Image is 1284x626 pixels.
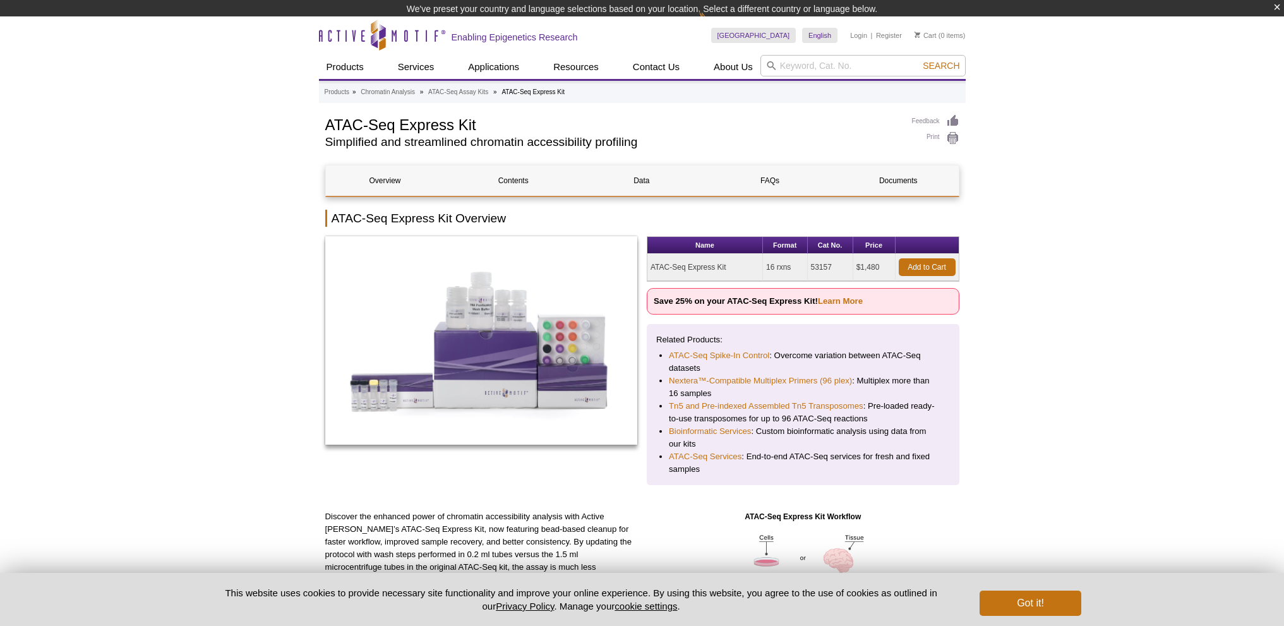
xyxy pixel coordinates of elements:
a: Cart [915,31,937,40]
a: Privacy Policy [496,601,554,611]
a: Services [390,55,442,79]
p: Discover the enhanced power of chromatin accessibility analysis with Active [PERSON_NAME]’s ATAC-... [325,510,638,624]
th: Cat No. [808,237,853,254]
a: English [802,28,837,43]
a: Login [850,31,867,40]
h2: ATAC-Seq Express Kit Overview [325,210,959,227]
td: 53157 [808,254,853,281]
span: Search [923,61,959,71]
a: Bioinformatic Services [669,425,751,438]
h2: Enabling Epigenetics Research [452,32,578,43]
li: : End-to-end ATAC-Seq services for fresh and fixed samples [669,450,937,476]
li: » [493,88,497,95]
a: Learn More [818,296,863,306]
button: Got it! [980,591,1081,616]
a: Products [319,55,371,79]
li: » [420,88,424,95]
a: Nextera™-Compatible Multiplex Primers (96 plex) [669,375,852,387]
img: Your Cart [915,32,920,38]
a: [GEOGRAPHIC_DATA] [711,28,796,43]
a: Print [912,131,959,145]
a: ATAC-Seq Assay Kits [428,87,488,98]
strong: Save 25% on your ATAC-Seq Express Kit! [654,296,863,306]
li: : Pre-loaded ready-to-use transposomes for up to 96 ATAC-Seq reactions [669,400,937,425]
p: This website uses cookies to provide necessary site functionality and improve your online experie... [203,586,959,613]
td: $1,480 [853,254,896,281]
img: Change Here [699,9,732,39]
li: : Overcome variation between ATAC-Seq datasets [669,349,937,375]
li: ATAC-Seq Express Kit [501,88,565,95]
a: Applications [460,55,527,79]
a: ATAC-Seq Spike-In Control [669,349,769,362]
li: : Multiplex more than 16 samples [669,375,937,400]
a: FAQs [711,166,829,196]
a: ATAC-Seq Services [669,450,741,463]
a: Register [876,31,902,40]
li: | [871,28,873,43]
td: ATAC-Seq Express Kit [647,254,763,281]
h1: ATAC-Seq Express Kit [325,114,899,133]
th: Price [853,237,896,254]
a: Feedback [912,114,959,128]
li: : Custom bioinformatic analysis using data from our kits [669,425,937,450]
a: Overview [326,166,445,196]
a: Data [582,166,701,196]
a: About Us [706,55,760,79]
p: Related Products: [656,334,950,346]
a: Add to Cart [899,258,956,276]
td: 16 rxns [763,254,808,281]
li: » [352,88,356,95]
h2: Simplified and streamlined chromatin accessibility profiling [325,136,899,148]
a: Contents [454,166,573,196]
a: Products [325,87,349,98]
a: Tn5 and Pre-indexed Assembled Tn5 Transposomes [669,400,863,412]
th: Format [763,237,808,254]
a: Documents [839,166,957,196]
strong: ATAC-Seq Express Kit Workflow [745,512,861,521]
a: Contact Us [625,55,687,79]
th: Name [647,237,763,254]
button: Search [919,60,963,71]
li: (0 items) [915,28,966,43]
img: ATAC-Seq Express Kit [325,236,638,445]
a: Chromatin Analysis [361,87,415,98]
input: Keyword, Cat. No. [760,55,966,76]
a: Resources [546,55,606,79]
button: cookie settings [615,601,677,611]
